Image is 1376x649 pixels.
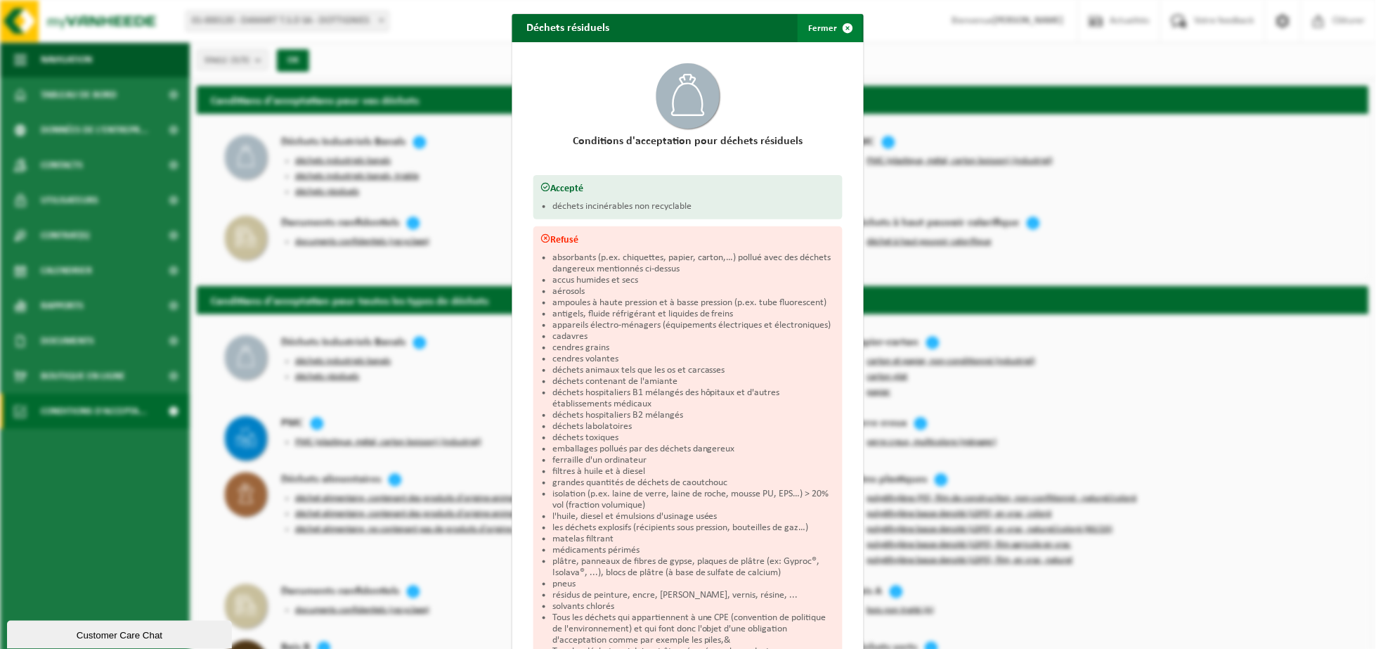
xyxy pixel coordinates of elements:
[798,14,862,42] button: Fermer
[552,455,836,466] li: ferraille d'un ordinateur
[552,522,836,534] li: les déchets explosifs (récipients sous pression, bouteilles de gaz…)
[552,297,836,309] li: ampoules à haute pression et à basse pression (p.ex. tube fluorescent)
[552,511,836,522] li: l'huile, diesel et émulsions d'usinage usées
[540,233,836,245] h3: Refusé
[552,489,836,511] li: isolation (p.ex. laine de verre, laine de roche, mousse PU, EPS…) > 20% vol (fraction volumique)
[552,342,836,354] li: cendres grains
[7,618,235,649] iframe: chat widget
[552,556,836,579] li: plâtre, panneaux de fibres de gypse, plaques de plâtre (ex: Gyproc®, Isolava®, ...), blocs de plâ...
[552,376,836,387] li: déchets contenant de l'amiante
[552,331,836,342] li: cadavres
[552,275,836,286] li: accus humides et secs
[552,354,836,365] li: cendres volantes
[552,601,836,612] li: solvants chlorés
[552,421,836,432] li: déchets labolatoires
[552,365,836,376] li: déchets animaux tels que les os et carcasses
[552,201,836,212] li: déchets incinérables non recyclable
[552,545,836,556] li: médicaments périmés
[540,182,836,194] h3: Accepté
[552,579,836,590] li: pneus
[552,252,836,275] li: absorbants (p.ex. chiquettes, papier, carton,…) pollué avec des déchets dangereux mentionnés ci-d...
[552,590,836,601] li: résidus de peinture, encre, [PERSON_NAME], vernis, résine, ...
[552,387,836,410] li: déchets hospitaliers B1 mélangés des hôpitaux et d'autres établissements médicaux
[552,410,836,421] li: déchets hospitaliers B2 mélangés
[552,286,836,297] li: aérosols
[512,14,623,41] h2: Déchets résiduels
[552,444,836,455] li: emballages pollués par des déchets dangereux
[533,136,843,147] h2: Conditions d'acceptation pour déchets résiduels
[552,309,836,320] li: antigels, fluide réfrigérant et liquides de freins
[552,432,836,444] li: déchets toxiques
[552,320,836,331] li: appareils électro-ménagers (équipements électriques et électroniques)
[552,534,836,545] li: matelas filtrant
[552,466,836,477] li: filtres à huile et à diesel
[552,612,836,646] li: Tous les déchets qui appartiennent à une CPE (convention de politique de l'environnement) et qui ...
[552,477,836,489] li: grandes quantités de déchets de caoutchouc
